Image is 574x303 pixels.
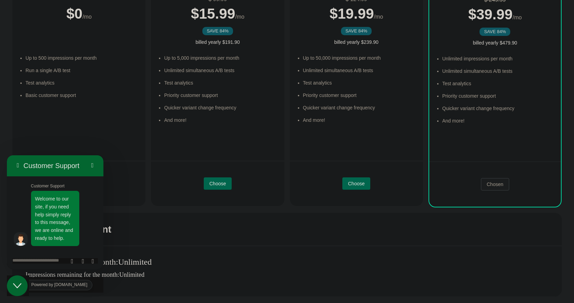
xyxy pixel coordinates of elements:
[7,155,103,269] iframe: chat widget
[442,68,554,75] li: Unlimited simultaneous A/B tests
[164,79,277,86] li: Test analytics
[164,117,277,124] li: And more!
[26,271,555,278] p: Impressions remaining for the month: Unlimited
[436,39,554,46] div: billed yearly $479.90
[374,14,383,20] span: /mo
[303,104,416,111] li: Quicker variant change frequency
[480,28,510,36] div: SAVE 84%
[7,277,103,293] iframe: chat widget
[26,257,555,267] p: Impression limit per month: Unlimited
[297,39,416,46] div: billed yearly $239.90
[442,80,554,87] li: Test analytics
[209,181,226,186] span: Choose
[303,67,416,74] li: Unlimited simultaneous A/B tests
[202,27,233,35] div: SAVE 84%
[442,117,554,124] li: And more!
[303,55,416,61] li: Up to 50,000 impressions per month
[513,14,522,20] span: /mo
[164,92,277,99] li: Priority customer support
[235,14,244,20] span: /mo
[468,6,512,22] span: $ 39.99
[303,92,416,99] li: Priority customer support
[204,177,231,190] button: Choose
[191,6,235,22] span: $ 15.99
[66,6,82,22] span: $ 0
[7,275,29,296] iframe: chat widget
[330,6,374,22] span: $ 19.99
[26,92,139,99] li: Basic customer support
[26,67,139,74] li: Run a single A/B test
[164,67,277,74] li: Unlimited simultaneous A/B tests
[164,104,277,111] li: Quicker variant change frequency
[442,92,554,99] li: Priority customer support
[26,55,139,61] li: Up to 500 impressions per month
[303,117,416,124] li: And more!
[158,39,277,46] div: billed yearly $191.90
[303,79,416,86] li: Test analytics
[82,14,92,20] span: /mo
[342,177,370,190] button: Choose
[348,181,364,186] span: Choose
[341,27,372,35] div: SAVE 84%
[442,105,554,112] li: Quicker variant change frequency
[164,55,277,61] li: Up to 5,000 impressions per month
[442,55,554,62] li: Unlimited impressions per month
[26,79,139,86] li: Test analytics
